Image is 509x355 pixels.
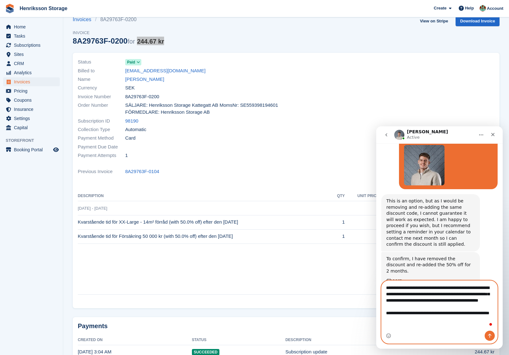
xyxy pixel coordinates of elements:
img: stora-icon-8386f47178a22dfd0bd8f6a31ec36ba5ce8667c1dd55bd0f319d3a0aa187defe.svg [5,4,15,13]
a: 8A29763F-0104 [125,168,159,175]
span: Tasks [14,32,52,40]
th: QTY [332,191,345,201]
a: Henriksson Storage [17,3,70,14]
nav: breadcrumbs [73,16,164,23]
a: 98190 [125,117,138,125]
span: for [127,38,135,45]
span: [DATE] - [DATE] [78,206,107,211]
time: 2025-08-25 01:04:47 UTC [78,349,111,354]
a: Download Invoice [456,16,500,26]
span: Previous Invoice [78,168,125,175]
a: menu [3,105,60,114]
span: Billed to [78,67,125,75]
span: Subscription ID [78,117,125,125]
span: Status [78,58,125,66]
span: 8A29763F-0200 [125,93,159,100]
span: Help [465,5,474,11]
span: 1 [125,152,128,159]
span: Create [434,5,446,11]
a: menu [3,77,60,86]
span: Storefront [6,137,63,144]
a: menu [3,87,60,95]
span: Collection Type [78,126,125,133]
a: menu [3,145,60,154]
a: menu [3,123,60,132]
a: [PERSON_NAME] [125,76,164,83]
a: menu [3,32,60,40]
a: Invoices [73,16,95,23]
span: Paid [127,59,135,65]
iframe: To enrich screen reader interactions, please activate Accessibility in Grammarly extension settings [376,126,503,349]
td: 1 [332,229,345,244]
span: Name [78,76,125,83]
th: Status [192,335,285,345]
span: Payment Due Date [78,143,125,151]
a: menu [3,22,60,31]
span: Automatic [125,126,146,133]
a: Paid [125,58,141,66]
td: VAT (25%) (25.0% inclusive) [78,263,461,273]
span: Invoice Number [78,93,125,100]
span: Currency [78,84,125,92]
span: Coupons [14,96,52,105]
a: menu [3,68,60,77]
span: Capital [14,123,52,132]
span: Home [14,22,52,31]
span: Settings [14,114,52,123]
span: Account [487,5,503,12]
a: View on Stripe [417,16,451,26]
h2: Payments [78,322,494,330]
span: Insurance [14,105,52,114]
th: Created On [78,335,192,345]
a: menu [3,96,60,105]
td: Kvarstående tid för XX-Large - 14m² förråd (with 50.0% off) efter den [DATE] [78,215,332,229]
span: Invoice [73,30,164,36]
td: Kvarstående tid för Försäkring 50 000 kr (with 50.0% off) efter den [DATE] [78,229,332,244]
a: [EMAIL_ADDRESS][DOMAIN_NAME] [125,67,205,75]
a: menu [3,114,60,123]
th: Description [78,191,332,201]
a: menu [3,59,60,68]
span: Analytics [14,68,52,77]
div: 8A29763F-0200 [73,37,164,45]
span: CRM [14,59,52,68]
th: Description [285,335,427,345]
a: menu [3,50,60,59]
span: 244.67 kr [137,38,164,45]
a: Preview store [52,146,60,153]
span: Subscriptions [14,41,52,50]
span: Card [125,135,136,142]
span: Order Number [78,102,125,116]
span: SEK [125,84,135,92]
span: Sites [14,50,52,59]
span: Booking Portal [14,145,52,154]
td: Discount [78,253,461,263]
span: Invoices [14,77,52,86]
td: 1 [332,215,345,229]
a: menu [3,41,60,50]
span: SÄLJARE: Henriksson Storage Kattegatt AB MomsNr: SE559398194601 FÖRMEDLARE: Henriksson Storage AB [125,102,282,116]
img: Isak Martinelle [480,5,486,11]
span: Payment Method [78,135,125,142]
span: Payment Attempts [78,152,125,159]
span: Pricing [14,87,52,95]
th: Unit Price [345,191,379,201]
